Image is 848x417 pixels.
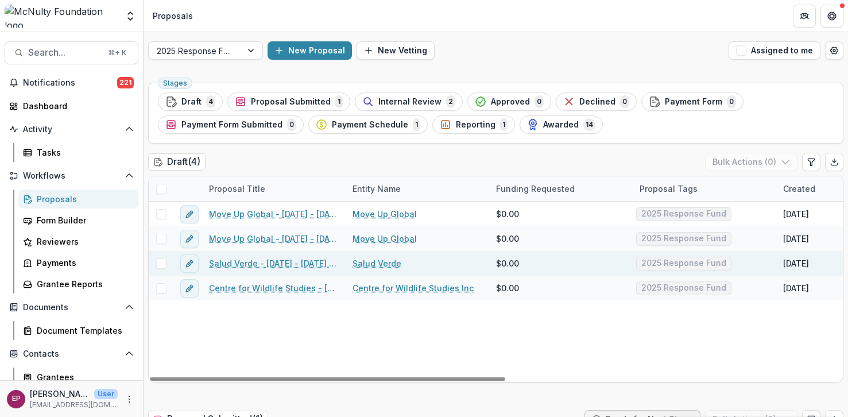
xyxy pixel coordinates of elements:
div: ⌘ + K [106,47,129,59]
button: Export table data [825,153,843,171]
button: More [122,392,136,406]
a: Move Up Global [353,233,417,245]
div: Proposals [37,193,129,205]
a: Salud Verde - [DATE] - [DATE] Response Fund [209,257,339,269]
a: Payments [18,253,138,272]
div: Funding Requested [489,183,582,195]
span: Reporting [456,120,495,130]
span: Declined [579,97,615,107]
p: [PERSON_NAME] [30,388,90,400]
button: edit [180,279,199,298]
div: Proposal Title [202,176,346,201]
button: Declined0 [556,92,637,111]
span: Proposal Submitted [251,97,331,107]
span: Draft [181,97,202,107]
div: [DATE] [783,233,809,245]
div: Created [776,183,822,195]
button: Open table manager [825,41,843,60]
span: Internal Review [378,97,442,107]
div: Tasks [37,146,129,159]
span: Notifications [23,78,117,88]
span: Payment Form [665,97,722,107]
button: Partners [793,5,816,28]
span: 1 [500,118,508,131]
a: Tasks [18,143,138,162]
nav: breadcrumb [148,7,198,24]
button: Draft4 [158,92,223,111]
div: Proposal Tags [633,176,776,201]
div: [DATE] [783,282,809,294]
span: 221 [117,77,134,88]
button: Payment Form Submitted0 [158,115,304,134]
a: Grantees [18,368,138,387]
div: Payments [37,257,129,269]
span: Payment Form Submitted [181,120,282,130]
button: Notifications221 [5,74,138,92]
span: $0.00 [496,208,519,220]
div: Proposal Title [202,183,272,195]
span: 0 [287,118,296,131]
button: Search... [5,41,138,64]
button: Open Activity [5,120,138,138]
h2: Draft ( 4 ) [148,153,206,170]
div: Funding Requested [489,176,633,201]
div: Entity Name [346,183,408,195]
div: Entity Name [346,176,489,201]
button: New Proposal [268,41,352,60]
button: Get Help [820,5,843,28]
button: Open entity switcher [122,5,138,28]
button: New Vetting [357,41,435,60]
button: edit [180,205,199,223]
span: 0 [727,95,736,108]
span: Documents [23,303,120,312]
button: Open Documents [5,298,138,316]
button: Awarded14 [520,115,603,134]
button: Payment Schedule1 [308,115,428,134]
button: Approved0 [467,92,551,111]
span: 4 [206,95,215,108]
a: Proposals [18,190,138,208]
p: [EMAIL_ADDRESS][DOMAIN_NAME] [30,400,118,410]
a: Form Builder [18,211,138,230]
span: Awarded [543,120,579,130]
a: Centre for Wildlife Studies - [DATE] - [DATE] Response Fund [209,282,339,294]
span: Payment Schedule [332,120,408,130]
a: Document Templates [18,321,138,340]
span: $0.00 [496,257,519,269]
button: Internal Review2 [355,92,463,111]
button: Edit table settings [802,153,820,171]
span: 0 [620,95,629,108]
span: $0.00 [496,233,519,245]
div: Proposals [153,10,193,22]
div: Esther Park [12,395,21,403]
div: Dashboard [23,100,129,112]
button: Open Contacts [5,345,138,363]
a: Centre for Wildlife Studies Inc [353,282,474,294]
a: Salud Verde [353,257,401,269]
span: $0.00 [496,282,519,294]
span: Approved [491,97,530,107]
div: Grantee Reports [37,278,129,290]
span: Search... [28,47,101,58]
div: Reviewers [37,235,129,248]
button: Open Workflows [5,167,138,185]
span: 2 [446,95,455,108]
button: edit [180,230,199,248]
span: 14 [583,118,595,131]
span: 0 [535,95,544,108]
a: Grantee Reports [18,275,138,294]
div: Document Templates [37,325,129,337]
button: Payment Form0 [641,92,744,111]
button: Bulk Actions (0) [705,153,797,171]
div: [DATE] [783,257,809,269]
a: Move Up Global - [DATE] - [DATE] Response Fund [209,233,339,245]
p: User [94,389,118,399]
div: Proposal Tags [633,183,704,195]
span: Workflows [23,171,120,181]
img: McNulty Foundation logo [5,5,118,28]
span: 1 [335,95,343,108]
